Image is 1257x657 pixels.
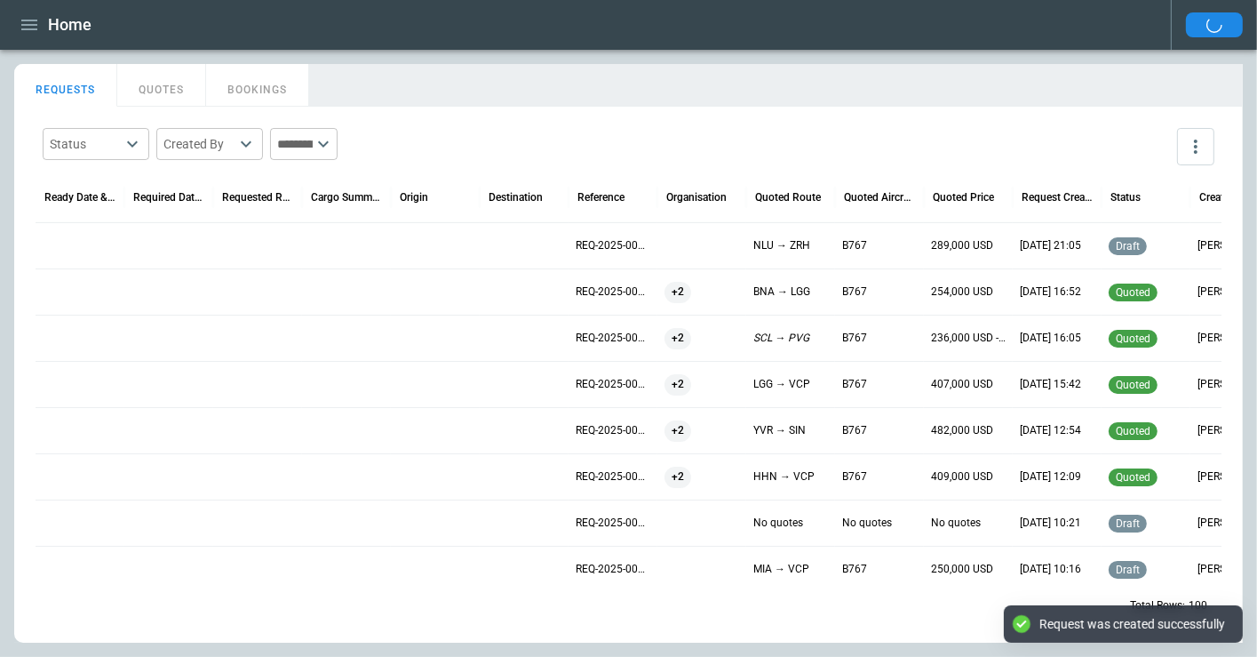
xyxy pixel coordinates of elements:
p: 06/10/2025 21:05 [1020,238,1094,253]
p: YVR → SIN [753,423,828,438]
p: REQ-2025-004028 [576,284,650,300]
div: Quoted Aircraft [844,191,915,204]
p: 100 [1189,598,1207,613]
p: 06/10/2025 12:09 [1020,469,1094,485]
button: QUOTES [117,64,206,107]
p: LGG → VCP [753,377,828,392]
p: 06/10/2025 10:16 [1020,562,1094,577]
p: 254,000 USD [931,284,1006,300]
span: draft [1112,517,1143,530]
span: +2 [664,316,691,361]
h1: Home [48,14,91,36]
div: Requested Route [222,191,293,204]
p: REQ-2025-004023 [576,516,650,531]
div: Reference [577,191,625,204]
p: REQ-2025-004024 [576,469,650,485]
span: quoted [1112,333,1154,345]
p: REQ-2025-004022 [576,562,650,577]
span: +2 [664,408,691,453]
div: Status [50,135,121,153]
p: B767 [842,423,917,438]
div: Organisation [666,191,727,204]
div: Request was created successfully [1039,616,1225,632]
div: Ready Date & Time (UTC-04:00) [44,191,115,204]
div: Created by [1199,191,1250,204]
span: +2 [664,269,691,315]
div: Request Created At (UTC-04:00) [1022,191,1093,204]
p: 250,000 USD [931,562,1006,577]
div: Origin [400,191,428,204]
p: Total Rows: [1130,598,1185,613]
span: quoted [1112,379,1154,391]
div: Status [1110,191,1141,204]
p: 06/10/2025 16:05 [1020,331,1094,346]
p: MIA → VCP [753,562,828,577]
p: B767 [842,284,917,300]
p: REQ-2025-004027 [576,331,650,346]
p: B767 [842,469,917,485]
span: quoted [1112,286,1154,299]
p: REQ-2025-004025 [576,423,650,438]
span: quoted [1112,471,1154,484]
p: No quotes [842,516,917,531]
p: 409,000 USD [931,469,1006,485]
button: more [1177,128,1214,165]
p: 06/10/2025 16:52 [1020,284,1094,300]
div: Quoted Route [755,191,821,204]
span: quoted [1112,425,1154,437]
p: 482,000 USD [931,423,1006,438]
p: 06/10/2025 12:54 [1020,423,1094,438]
p: 236,000 USD - 596,000 USD [931,331,1006,346]
span: draft [1112,564,1143,576]
p: REQ-2025-004029 [576,238,650,253]
p: NLU → ZRH [753,238,828,253]
p: 407,000 USD [931,377,1006,392]
button: BOOKINGS [206,64,309,107]
p: No quotes [753,516,828,531]
p: B767 [842,562,917,577]
p: BNA → LGG [753,284,828,300]
div: Required Date & Time (UTC-04:00) [133,191,204,204]
p: B767 [842,377,917,392]
p: 06/10/2025 15:42 [1020,377,1094,392]
span: draft [1112,240,1143,252]
button: REQUESTS [14,64,117,107]
p: B767 [842,331,917,346]
span: +2 [664,362,691,407]
span: +2 [664,454,691,500]
p: HHN → VCP [753,469,828,485]
div: Cargo Summary [311,191,382,204]
p: No quotes [931,516,1006,531]
p: SCL → PVG [753,331,828,346]
p: B767 [842,238,917,253]
p: 06/10/2025 10:21 [1020,516,1094,531]
div: Created By [163,135,235,153]
div: Quoted Price [933,191,994,204]
p: REQ-2025-004026 [576,377,650,392]
div: Destination [489,191,543,204]
p: 289,000 USD [931,238,1006,253]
